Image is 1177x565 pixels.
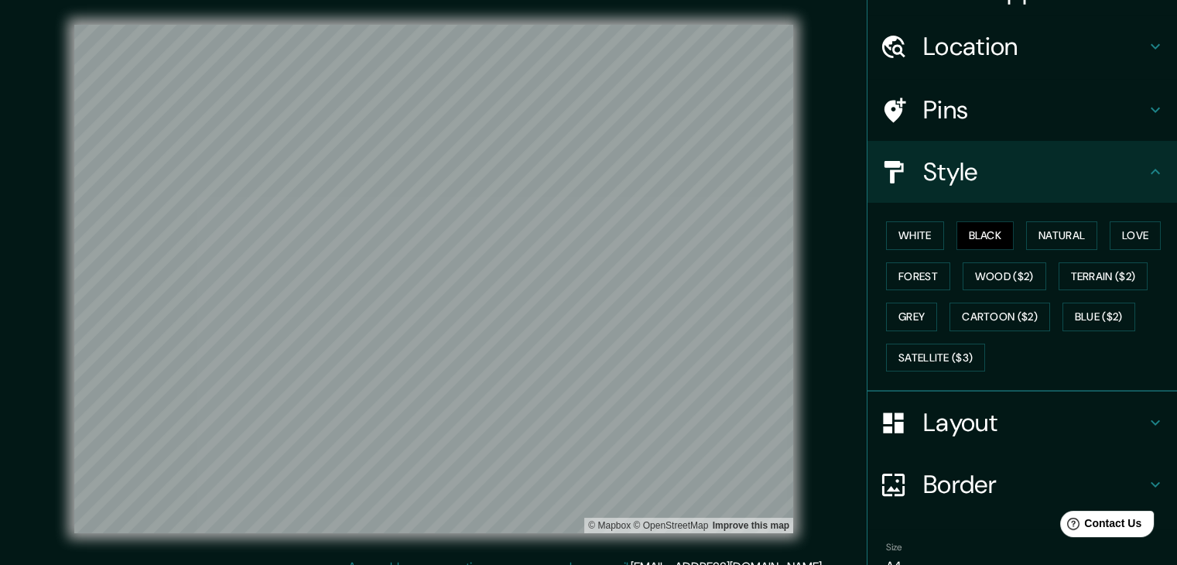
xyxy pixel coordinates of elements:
canvas: Map [74,25,793,533]
button: Wood ($2) [963,262,1046,291]
a: OpenStreetMap [633,520,708,531]
h4: Location [923,31,1146,62]
a: Mapbox [588,520,631,531]
div: Style [867,141,1177,203]
iframe: Help widget launcher [1039,505,1160,548]
button: Terrain ($2) [1059,262,1148,291]
button: Blue ($2) [1062,303,1135,331]
h4: Border [923,469,1146,500]
button: Cartoon ($2) [949,303,1050,331]
button: Forest [886,262,950,291]
button: Love [1110,221,1161,250]
div: Layout [867,392,1177,454]
a: Map feedback [713,520,789,531]
h4: Pins [923,94,1146,125]
div: Border [867,454,1177,515]
h4: Layout [923,407,1146,438]
button: White [886,221,944,250]
h4: Style [923,156,1146,187]
div: Pins [867,79,1177,141]
label: Size [886,541,902,554]
button: Satellite ($3) [886,344,985,372]
div: Location [867,15,1177,77]
button: Natural [1026,221,1097,250]
button: Grey [886,303,937,331]
button: Black [956,221,1014,250]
